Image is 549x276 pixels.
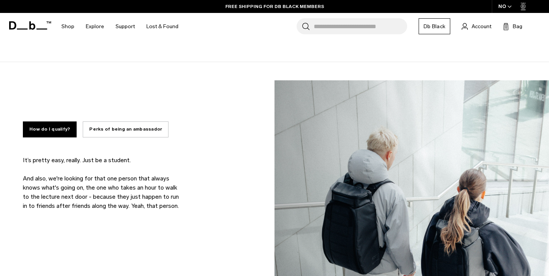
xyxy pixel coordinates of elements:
nav: Main Navigation [56,13,184,40]
p: It’s pretty easy, really. Just be a student. And also, we're looking for that one person that alw... [23,156,183,211]
a: Account [462,22,491,31]
button: How do I qualify? [23,121,77,137]
a: Lost & Found [146,13,178,40]
a: Support [116,13,135,40]
button: Bag [503,22,522,31]
a: Explore [86,13,104,40]
span: Bag [513,22,522,30]
a: Db Black [419,18,450,34]
a: FREE SHIPPING FOR DB BLACK MEMBERS [225,3,324,10]
a: Shop [61,13,74,40]
span: Account [472,22,491,30]
button: Perks of being an ambassador [83,121,169,137]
